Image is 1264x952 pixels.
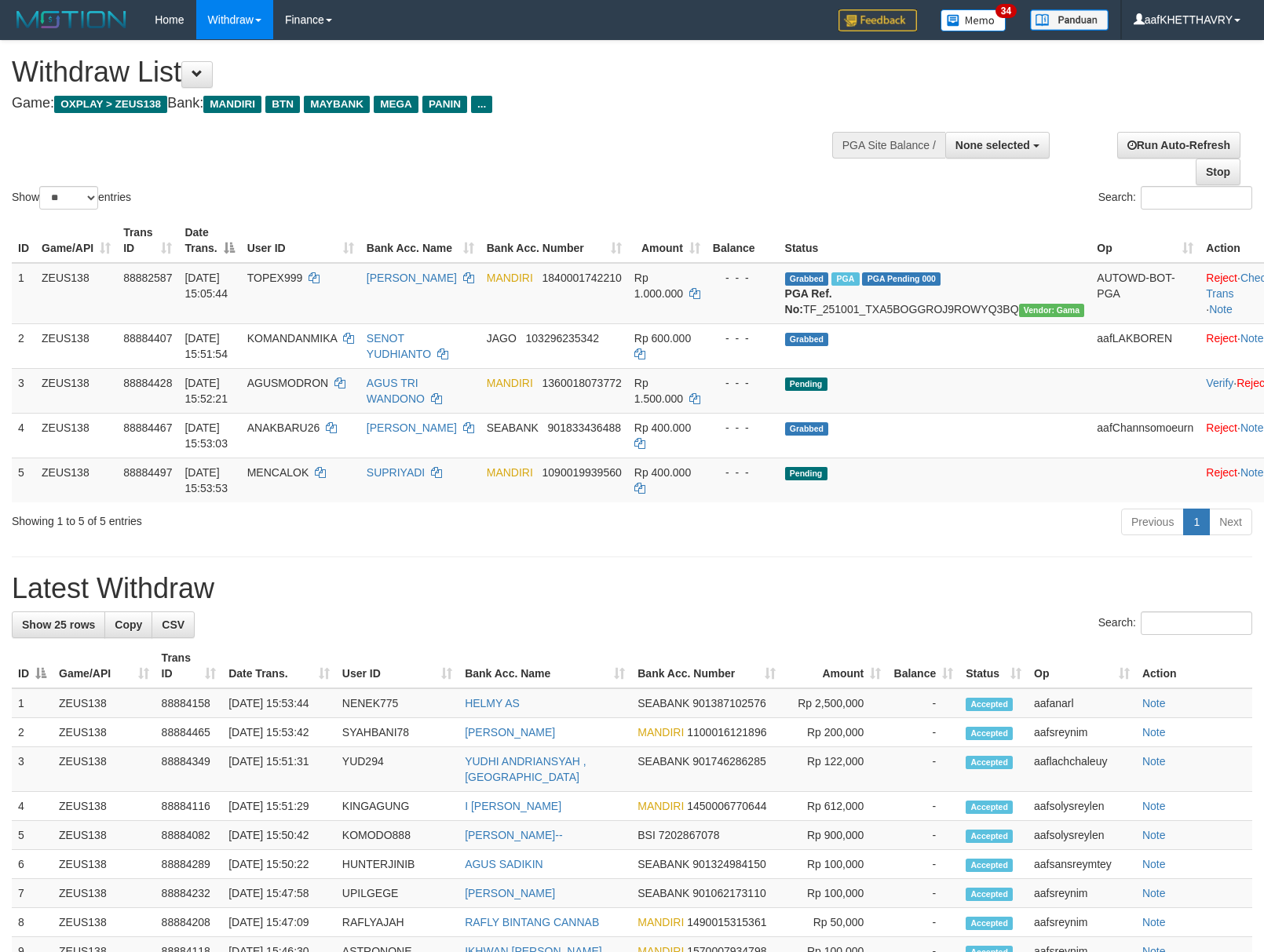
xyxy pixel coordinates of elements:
[692,858,765,870] span: Copy 901324984150 to clipboard
[785,287,832,316] b: PGA Ref. No:
[480,218,628,263] th: Bank Acc. Number: activate to sort column ascending
[887,747,959,792] td: -
[12,218,35,263] th: ID
[1028,850,1136,879] td: aafsansreymtey
[247,272,303,284] span: TOPEX999
[336,821,458,850] td: KOMODO888
[1142,916,1166,928] a: Note
[637,916,684,928] span: MANDIRI
[941,9,1006,31] img: Button%20Memo.svg
[1028,747,1136,792] td: aaflachchaleuy
[222,718,336,747] td: [DATE] 15:53:42
[123,332,172,345] span: 88884407
[1209,303,1233,316] a: Note
[241,218,360,263] th: User ID: activate to sort column ascending
[12,458,35,502] td: 5
[12,879,53,908] td: 7
[659,829,720,841] span: Copy 7202867078 to clipboard
[184,332,228,360] span: [DATE] 15:51:54
[222,821,336,850] td: [DATE] 15:50:42
[123,421,172,434] span: 88884467
[637,887,689,899] span: SEABANK
[12,850,53,879] td: 6
[1090,413,1200,458] td: aafChannsomoeurn
[1141,186,1252,210] input: Search:
[12,57,827,88] h1: Withdraw List
[782,747,887,792] td: Rp 122,000
[637,697,689,709] span: SEABANK
[184,272,228,300] span: [DATE] 15:05:44
[782,688,887,718] td: Rp 2,500,000
[995,4,1017,18] span: 34
[222,688,336,718] td: [DATE] 15:53:44
[1028,879,1136,908] td: aafsreynim
[247,466,309,479] span: MENCALOK
[1098,611,1252,635] label: Search:
[687,800,766,812] span: Copy 1450006770644 to clipboard
[1098,186,1252,210] label: Search:
[1028,821,1136,850] td: aafsolysreylen
[1090,218,1200,263] th: Op: activate to sort column ascending
[155,644,223,688] th: Trans ID: activate to sort column ascending
[247,421,320,434] span: ANAKBARU26
[1019,304,1085,317] span: Vendor URL: https://trx31.1velocity.biz
[155,850,223,879] td: 88884289
[966,830,1013,843] span: Accepted
[779,263,1091,324] td: TF_251001_TXA5BOGGROJ9ROWYQ3BQ
[367,421,457,434] a: [PERSON_NAME]
[782,718,887,747] td: Rp 200,000
[1209,509,1252,535] a: Next
[12,413,35,458] td: 4
[104,611,152,638] a: Copy
[12,186,131,210] label: Show entries
[162,618,184,631] span: CSV
[1028,908,1136,937] td: aafsreynim
[222,850,336,879] td: [DATE] 15:50:22
[465,858,543,870] a: AGUS SADIKIN
[713,270,773,286] div: - - -
[1206,466,1237,479] a: Reject
[887,908,959,937] td: -
[155,747,223,792] td: 88884349
[222,879,336,908] td: [DATE] 15:47:58
[785,333,829,346] span: Grabbed
[634,466,691,479] span: Rp 400.000
[35,218,117,263] th: Game/API: activate to sort column ascending
[336,908,458,937] td: RAFLYAJAH
[542,466,622,479] span: Copy 1090019939560 to clipboard
[548,421,621,434] span: Copy 901833436488 to clipboard
[637,858,689,870] span: SEABANK
[367,272,457,284] a: [PERSON_NAME]
[53,879,155,908] td: ZEUS138
[22,618,95,631] span: Show 25 rows
[39,186,98,210] select: Showentries
[184,466,228,494] span: [DATE] 15:53:53
[1136,644,1252,688] th: Action
[634,421,691,434] span: Rp 400.000
[945,132,1050,159] button: None selected
[966,859,1013,872] span: Accepted
[1028,792,1136,821] td: aafsolysreylen
[471,96,492,113] span: ...
[304,96,370,113] span: MAYBANK
[634,377,683,405] span: Rp 1.500.000
[785,467,827,480] span: Pending
[35,413,117,458] td: ZEUS138
[222,792,336,821] td: [DATE] 15:51:29
[1196,159,1240,185] a: Stop
[887,792,959,821] td: -
[1142,858,1166,870] a: Note
[1142,697,1166,709] a: Note
[782,821,887,850] td: Rp 900,000
[184,421,228,450] span: [DATE] 15:53:03
[117,218,178,263] th: Trans ID: activate to sort column ascending
[634,272,683,300] span: Rp 1.000.000
[687,726,766,739] span: Copy 1100016121896 to clipboard
[336,792,458,821] td: KINGAGUNG
[1117,132,1240,159] a: Run Auto-Refresh
[1090,263,1200,324] td: AUTOWD-BOT-PGA
[1028,644,1136,688] th: Op: activate to sort column ascending
[966,888,1013,901] span: Accepted
[54,96,167,113] span: OXPLAY > ZEUS138
[831,272,859,286] span: Marked by aafnoeunsreypich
